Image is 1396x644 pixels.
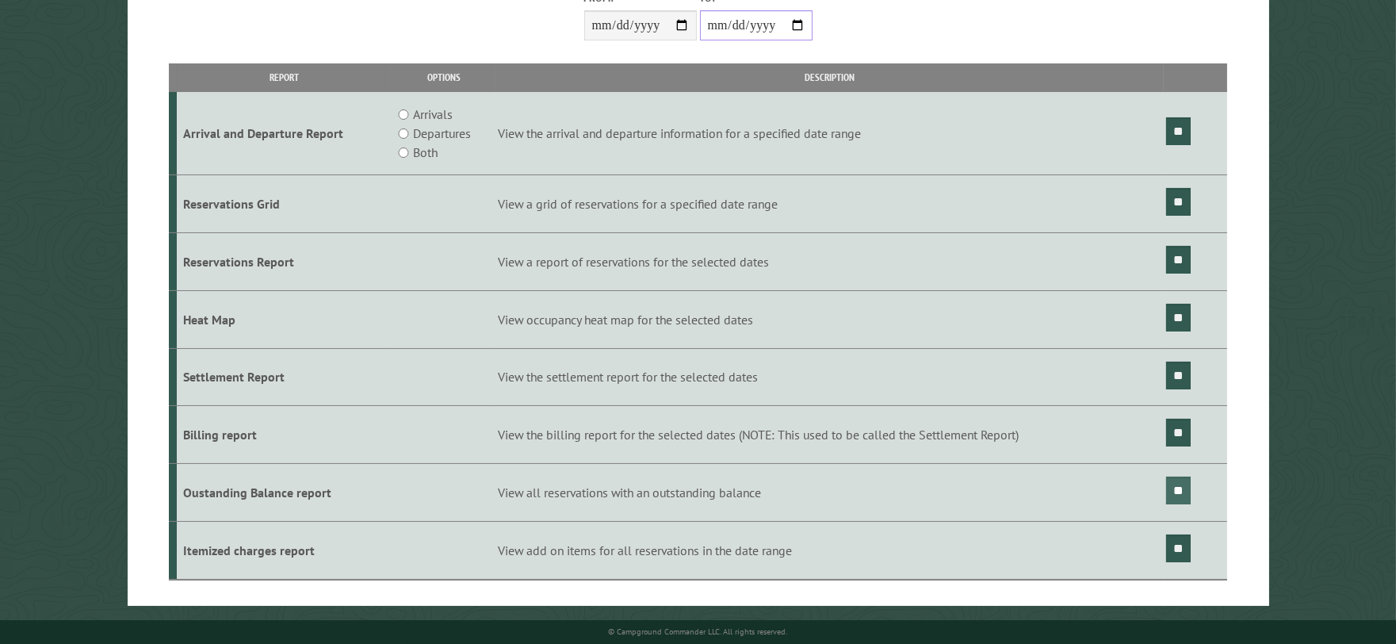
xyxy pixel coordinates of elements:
[177,63,392,91] th: Report
[609,627,788,637] small: © Campground Commander LLC. All rights reserved.
[495,175,1163,233] td: View a grid of reservations for a specified date range
[495,290,1163,348] td: View occupancy heat map for the selected dates
[177,175,392,233] td: Reservations Grid
[413,105,453,124] label: Arrivals
[495,406,1163,464] td: View the billing report for the selected dates (NOTE: This used to be called the Settlement Report)
[495,348,1163,406] td: View the settlement report for the selected dates
[177,406,392,464] td: Billing report
[413,124,471,143] label: Departures
[495,464,1163,522] td: View all reservations with an outstanding balance
[495,63,1163,91] th: Description
[413,143,438,162] label: Both
[177,290,392,348] td: Heat Map
[177,348,392,406] td: Settlement Report
[177,521,392,579] td: Itemized charges report
[177,464,392,522] td: Oustanding Balance report
[495,521,1163,579] td: View add on items for all reservations in the date range
[495,232,1163,290] td: View a report of reservations for the selected dates
[392,63,495,91] th: Options
[177,92,392,175] td: Arrival and Departure Report
[495,92,1163,175] td: View the arrival and departure information for a specified date range
[177,232,392,290] td: Reservations Report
